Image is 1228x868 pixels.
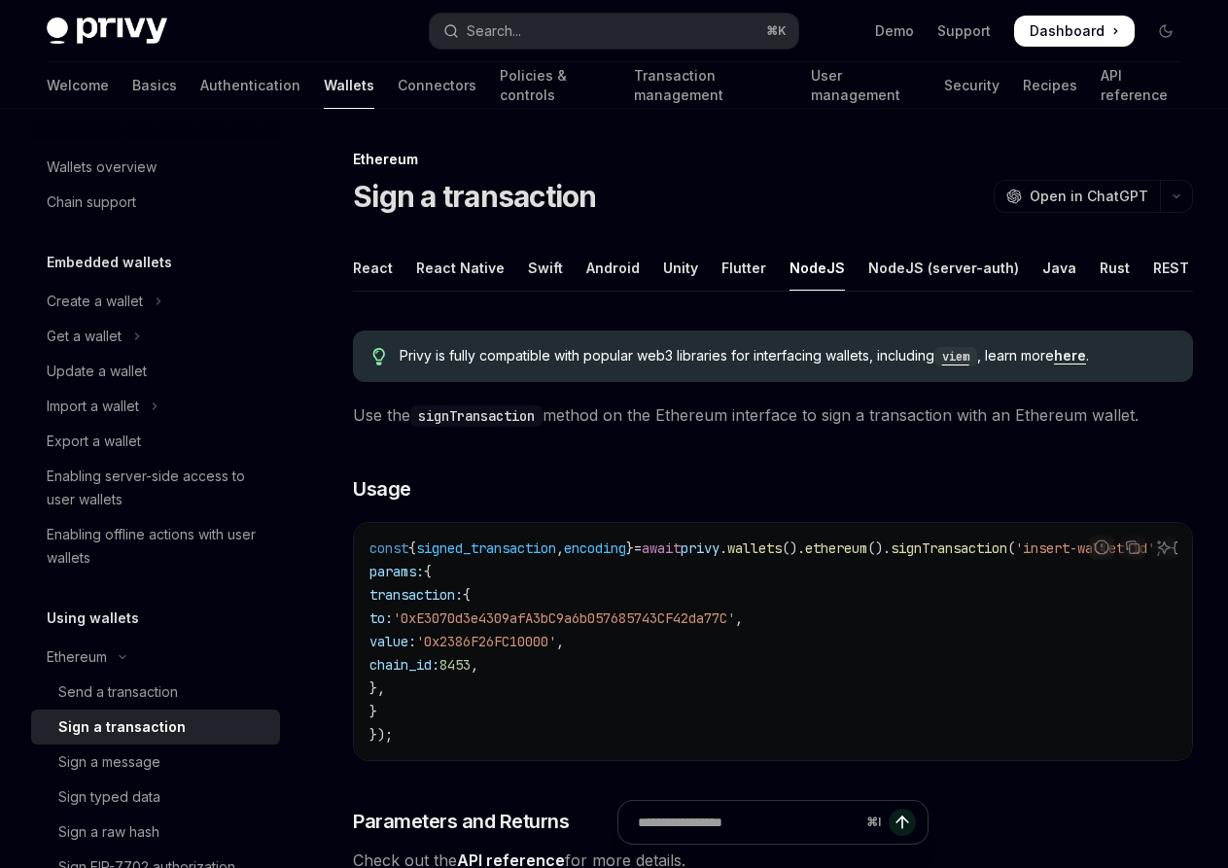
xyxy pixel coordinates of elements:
[1150,16,1181,47] button: Toggle dark mode
[353,475,411,503] span: Usage
[430,14,797,49] button: Open search
[634,62,788,109] a: Transaction management
[721,245,766,291] div: Flutter
[410,405,543,427] code: signTransaction
[1030,187,1148,206] span: Open in ChatGPT
[31,745,280,780] a: Sign a message
[528,245,563,291] div: Swift
[47,430,141,453] div: Export a wallet
[369,703,377,720] span: }
[416,245,505,291] div: React Native
[31,354,280,389] a: Update a wallet
[369,656,439,674] span: chain_id:
[867,539,891,557] span: ().
[1014,16,1135,47] a: Dashboard
[47,156,157,179] div: Wallets overview
[463,586,471,604] span: {
[634,539,642,557] span: =
[47,523,268,570] div: Enabling offline actions with user wallets
[31,284,280,319] button: Toggle Create a wallet section
[811,62,920,109] a: User management
[369,586,463,604] span: transaction:
[353,179,597,214] h1: Sign a transaction
[31,150,280,185] a: Wallets overview
[727,539,782,557] span: wallets
[789,245,845,291] div: NodeJS
[31,815,280,850] a: Sign a raw hash
[353,245,393,291] div: React
[58,785,160,809] div: Sign typed data
[1023,62,1077,109] a: Recipes
[1151,535,1176,560] button: Ask AI
[642,539,681,557] span: await
[1153,245,1214,291] div: REST API
[1089,535,1114,560] button: Report incorrect code
[31,389,280,424] button: Toggle Import a wallet section
[31,185,280,220] a: Chain support
[875,21,914,41] a: Demo
[369,539,408,557] span: const
[31,319,280,354] button: Toggle Get a wallet section
[719,539,727,557] span: .
[1007,539,1015,557] span: (
[47,251,172,274] h5: Embedded wallets
[891,539,1007,557] span: signTransaction
[353,150,1193,169] div: Ethereum
[369,563,424,580] span: params:
[47,607,139,630] h5: Using wallets
[398,62,476,109] a: Connectors
[47,191,136,214] div: Chain support
[408,539,416,557] span: {
[766,23,787,39] span: ⌘ K
[1042,245,1076,291] div: Java
[1030,21,1105,41] span: Dashboard
[416,633,556,650] span: '0x2386F26FC10000'
[324,62,374,109] a: Wallets
[934,347,977,366] code: viem
[58,680,178,704] div: Send a transaction
[369,609,393,627] span: to:
[47,395,139,418] div: Import a wallet
[1120,535,1145,560] button: Copy the contents from the code block
[58,715,186,739] div: Sign a transaction
[424,563,432,580] span: {
[31,517,280,575] a: Enabling offline actions with user wallets
[47,290,143,313] div: Create a wallet
[416,539,556,557] span: signed_transaction
[556,539,564,557] span: ,
[47,325,122,348] div: Get a wallet
[47,465,268,511] div: Enabling server-side access to user wallets
[735,609,743,627] span: ,
[372,348,386,365] svg: Tip
[782,539,805,557] span: ().
[626,539,634,557] span: }
[31,780,280,815] a: Sign typed data
[889,809,916,836] button: Send message
[369,679,385,697] span: },
[1054,347,1086,365] a: here
[944,62,1000,109] a: Security
[31,424,280,459] a: Export a wallet
[132,62,177,109] a: Basics
[369,633,416,650] span: value:
[31,640,280,675] button: Toggle Ethereum section
[681,539,719,557] span: privy
[805,539,867,557] span: ethereum
[1015,539,1155,557] span: 'insert-wallet-id'
[471,656,478,674] span: ,
[393,609,735,627] span: '0xE3070d3e4309afA3bC9a6b057685743CF42da77C'
[937,21,991,41] a: Support
[638,801,859,844] input: Ask a question...
[47,645,107,669] div: Ethereum
[31,675,280,710] a: Send a transaction
[556,633,564,650] span: ,
[400,346,1174,366] span: Privy is fully compatible with popular web3 libraries for interfacing wallets, including , learn ...
[47,360,147,383] div: Update a wallet
[200,62,300,109] a: Authentication
[934,347,977,364] a: viem
[353,401,1193,429] span: Use the method on the Ethereum interface to sign a transaction with an Ethereum wallet.
[994,180,1160,213] button: Open in ChatGPT
[47,62,109,109] a: Welcome
[439,656,471,674] span: 8453
[31,459,280,517] a: Enabling server-side access to user wallets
